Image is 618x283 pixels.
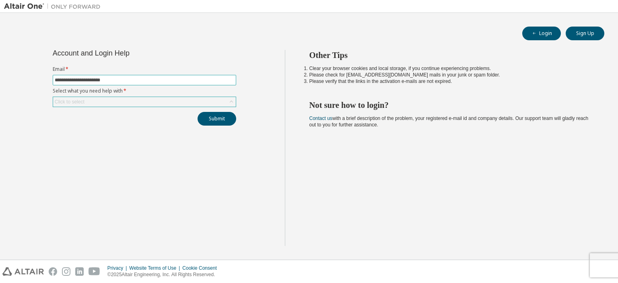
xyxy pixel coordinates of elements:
[75,267,84,276] img: linkedin.svg
[55,99,84,105] div: Click to select
[53,66,236,72] label: Email
[182,265,221,271] div: Cookie Consent
[107,271,222,278] p: © 2025 Altair Engineering, Inc. All Rights Reserved.
[2,267,44,276] img: altair_logo.svg
[309,116,332,121] a: Contact us
[49,267,57,276] img: facebook.svg
[107,265,129,271] div: Privacy
[522,27,561,40] button: Login
[129,265,182,271] div: Website Terms of Use
[309,50,590,60] h2: Other Tips
[89,267,100,276] img: youtube.svg
[309,78,590,85] li: Please verify that the links in the activation e-mails are not expired.
[53,50,200,56] div: Account and Login Help
[4,2,105,10] img: Altair One
[309,100,590,110] h2: Not sure how to login?
[309,116,589,128] span: with a brief description of the problem, your registered e-mail id and company details. Our suppo...
[53,88,236,94] label: Select what you need help with
[198,112,236,126] button: Submit
[53,97,236,107] div: Click to select
[62,267,70,276] img: instagram.svg
[566,27,604,40] button: Sign Up
[309,72,590,78] li: Please check for [EMAIL_ADDRESS][DOMAIN_NAME] mails in your junk or spam folder.
[309,65,590,72] li: Clear your browser cookies and local storage, if you continue experiencing problems.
